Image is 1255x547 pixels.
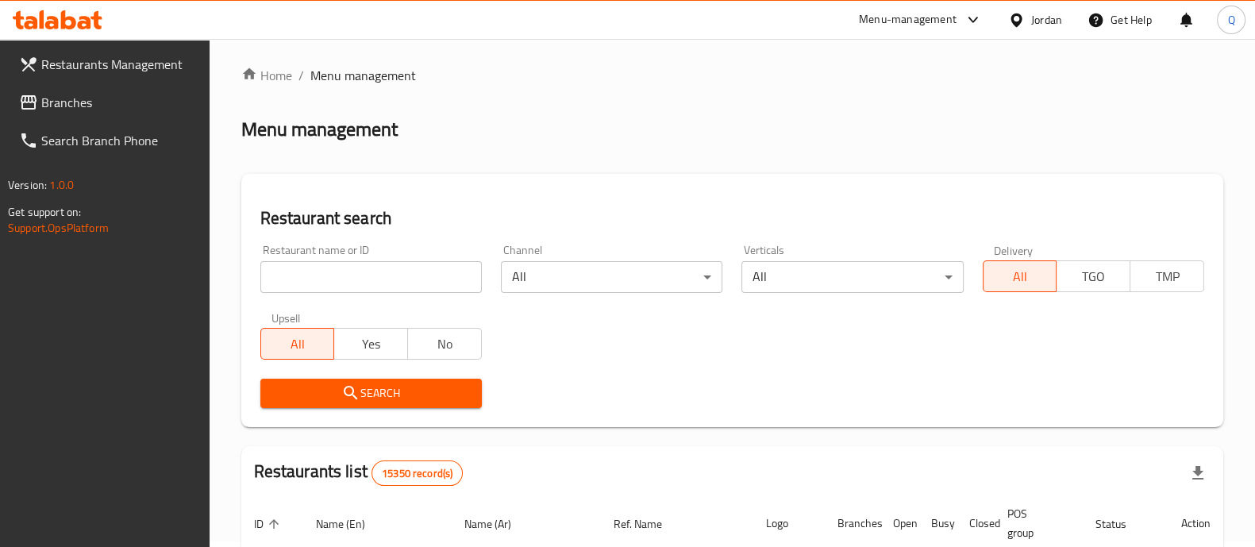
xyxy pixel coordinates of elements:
[371,460,463,486] div: Total records count
[6,121,210,160] a: Search Branch Phone
[316,514,386,534] span: Name (En)
[241,66,292,85] a: Home
[41,131,197,150] span: Search Branch Phone
[273,383,469,403] span: Search
[983,260,1057,292] button: All
[859,10,957,29] div: Menu-management
[1095,514,1147,534] span: Status
[1007,504,1064,542] span: POS group
[1137,265,1198,288] span: TMP
[464,514,532,534] span: Name (Ar)
[310,66,416,85] span: Menu management
[1056,260,1130,292] button: TGO
[6,83,210,121] a: Branches
[8,202,81,222] span: Get support on:
[614,514,683,534] span: Ref. Name
[41,93,197,112] span: Branches
[1031,11,1062,29] div: Jordan
[1179,454,1217,492] div: Export file
[260,328,335,360] button: All
[260,261,482,293] input: Search for restaurant name or ID..
[1063,265,1124,288] span: TGO
[254,514,284,534] span: ID
[49,175,74,195] span: 1.0.0
[241,117,398,142] h2: Menu management
[1227,11,1234,29] span: Q
[241,66,1223,85] nav: breadcrumb
[260,206,1204,230] h2: Restaurant search
[1130,260,1204,292] button: TMP
[990,265,1051,288] span: All
[254,460,464,486] h2: Restaurants list
[341,333,402,356] span: Yes
[414,333,475,356] span: No
[333,328,408,360] button: Yes
[407,328,482,360] button: No
[741,261,963,293] div: All
[271,312,301,323] label: Upsell
[41,55,197,74] span: Restaurants Management
[268,333,329,356] span: All
[8,218,109,238] a: Support.OpsPlatform
[8,175,47,195] span: Version:
[6,45,210,83] a: Restaurants Management
[298,66,304,85] li: /
[372,466,462,481] span: 15350 record(s)
[260,379,482,408] button: Search
[501,261,722,293] div: All
[994,245,1034,256] label: Delivery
